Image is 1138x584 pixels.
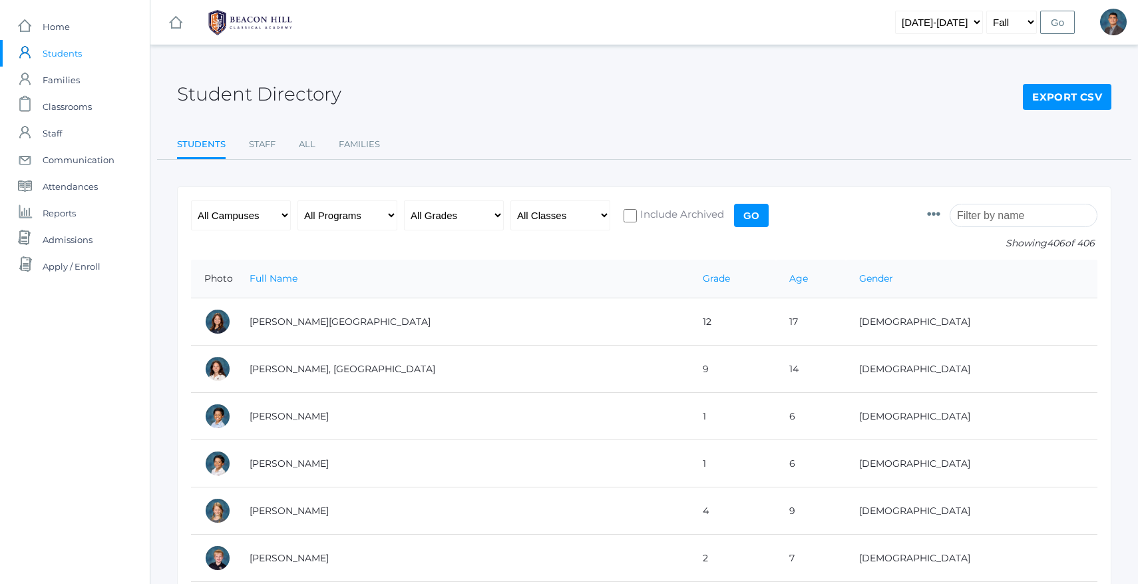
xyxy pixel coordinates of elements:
[624,209,637,222] input: Include Archived
[177,84,341,105] h2: Student Directory
[43,226,93,253] span: Admissions
[776,298,845,346] td: 17
[204,497,231,524] div: Amelia Adams
[236,535,689,582] td: [PERSON_NAME]
[204,403,231,430] div: Dominic Abrea
[846,535,1097,582] td: [DEMOGRAPHIC_DATA]
[1047,237,1065,249] span: 406
[43,93,92,120] span: Classrooms
[43,40,82,67] span: Students
[43,67,80,93] span: Families
[236,487,689,535] td: [PERSON_NAME]
[776,393,845,440] td: 6
[789,272,808,284] a: Age
[927,236,1097,250] p: Showing of 406
[950,204,1097,227] input: Filter by name
[1023,84,1111,111] a: Export CSV
[191,260,236,298] th: Photo
[236,298,689,346] td: [PERSON_NAME][GEOGRAPHIC_DATA]
[846,298,1097,346] td: [DEMOGRAPHIC_DATA]
[689,535,776,582] td: 2
[43,120,62,146] span: Staff
[250,272,297,284] a: Full Name
[776,535,845,582] td: 7
[689,346,776,393] td: 9
[204,308,231,335] div: Charlotte Abdulla
[236,346,689,393] td: [PERSON_NAME], [GEOGRAPHIC_DATA]
[859,272,893,284] a: Gender
[236,393,689,440] td: [PERSON_NAME]
[846,346,1097,393] td: [DEMOGRAPHIC_DATA]
[776,346,845,393] td: 14
[43,253,100,280] span: Apply / Enroll
[776,440,845,487] td: 6
[204,356,231,382] div: Phoenix Abdulla
[236,440,689,487] td: [PERSON_NAME]
[734,204,769,227] input: Go
[204,545,231,571] div: Jack Adams
[689,298,776,346] td: 12
[1100,9,1127,35] div: Lucas Vieira
[637,207,724,224] span: Include Archived
[703,272,730,284] a: Grade
[249,131,276,158] a: Staff
[43,200,76,226] span: Reports
[846,487,1097,535] td: [DEMOGRAPHIC_DATA]
[43,173,98,200] span: Attendances
[204,450,231,477] div: Grayson Abrea
[776,487,845,535] td: 9
[846,393,1097,440] td: [DEMOGRAPHIC_DATA]
[689,487,776,535] td: 4
[177,131,226,160] a: Students
[200,6,300,39] img: BHCALogos-05-308ed15e86a5a0abce9b8dd61676a3503ac9727e845dece92d48e8588c001991.png
[43,146,114,173] span: Communication
[689,440,776,487] td: 1
[43,13,70,40] span: Home
[339,131,380,158] a: Families
[689,393,776,440] td: 1
[846,440,1097,487] td: [DEMOGRAPHIC_DATA]
[299,131,315,158] a: All
[1040,11,1075,34] input: Go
